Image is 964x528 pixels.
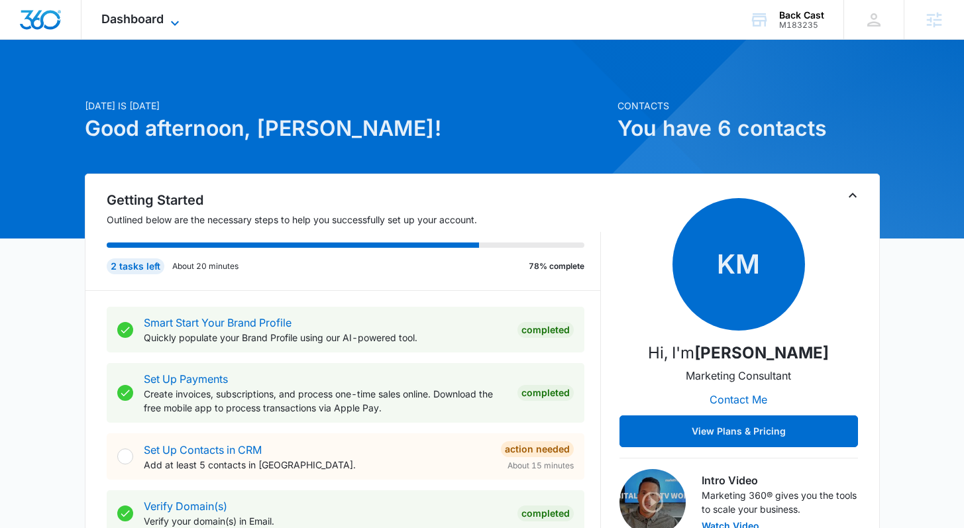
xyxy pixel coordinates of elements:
p: [DATE] is [DATE] [85,99,610,113]
h1: Good afternoon, [PERSON_NAME]! [85,113,610,144]
div: account id [779,21,824,30]
button: Toggle Collapse [845,187,861,203]
p: Marketing Consultant [686,368,791,384]
p: Contacts [617,99,880,113]
a: Set Up Contacts in CRM [144,443,262,456]
span: KM [672,198,805,331]
p: Hi, I'm [648,341,829,365]
div: Completed [517,505,574,521]
a: Smart Start Your Brand Profile [144,316,292,329]
div: Completed [517,322,574,338]
span: Dashboard [101,12,164,26]
p: 78% complete [529,260,584,272]
p: Create invoices, subscriptions, and process one-time sales online. Download the free mobile app t... [144,387,507,415]
h3: Intro Video [702,472,858,488]
p: Add at least 5 contacts in [GEOGRAPHIC_DATA]. [144,458,490,472]
div: Action Needed [501,441,574,457]
div: 2 tasks left [107,258,164,274]
h2: Getting Started [107,190,601,210]
p: Marketing 360® gives you the tools to scale your business. [702,488,858,516]
button: Contact Me [696,384,780,415]
p: Quickly populate your Brand Profile using our AI-powered tool. [144,331,507,344]
span: About 15 minutes [508,460,574,472]
strong: [PERSON_NAME] [694,343,829,362]
button: View Plans & Pricing [619,415,858,447]
p: Verify your domain(s) in Email. [144,514,507,528]
a: Set Up Payments [144,372,228,386]
p: About 20 minutes [172,260,239,272]
h1: You have 6 contacts [617,113,880,144]
div: account name [779,10,824,21]
p: Outlined below are the necessary steps to help you successfully set up your account. [107,213,601,227]
a: Verify Domain(s) [144,500,227,513]
div: Completed [517,385,574,401]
